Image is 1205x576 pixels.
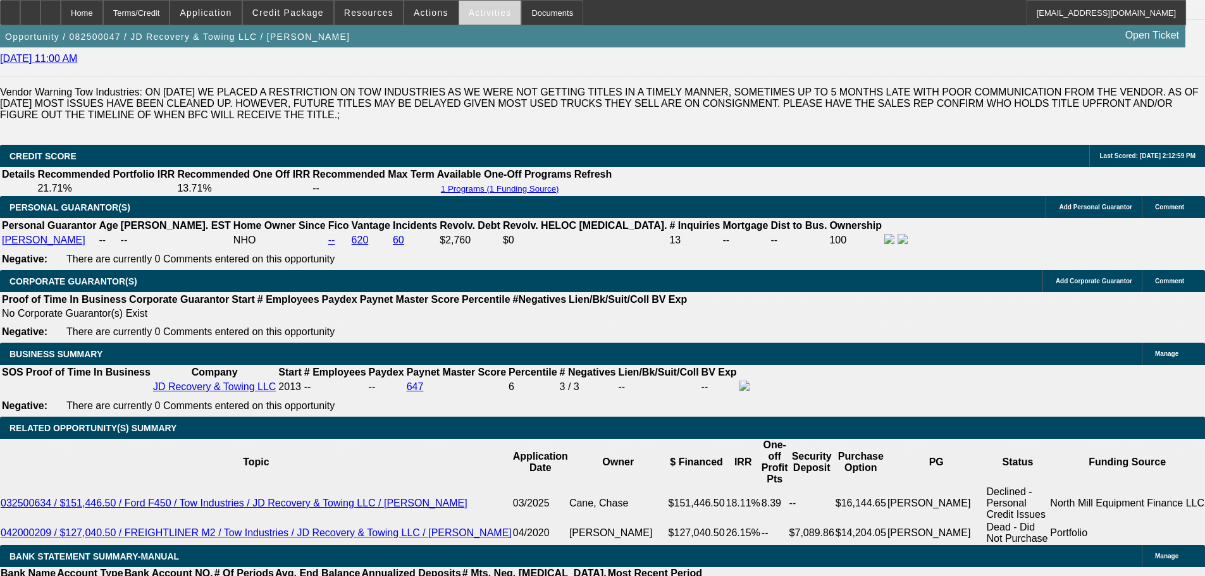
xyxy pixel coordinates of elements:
[770,233,828,247] td: --
[344,8,393,18] span: Resources
[170,1,241,25] button: Application
[835,439,887,486] th: Purchase Option
[278,380,302,394] td: 2013
[761,486,789,521] td: 8.39
[1155,278,1184,285] span: Comment
[503,220,667,231] b: Revolv. HELOC [MEDICAL_DATA].
[726,521,761,545] td: 26.15%
[369,367,404,377] b: Paydex
[129,294,229,305] b: Corporate Guarantor
[9,551,179,561] span: BANK STATEMENT SUMMARY-MANUAL
[66,254,335,264] span: There are currently 0 Comments entered on this opportunity
[252,8,324,18] span: Credit Package
[9,423,176,433] span: RELATED OPPORTUNITY(S) SUMMARY
[2,235,85,245] a: [PERSON_NAME]
[884,234,894,244] img: facebook-icon.png
[560,367,616,377] b: # Negatives
[233,220,326,231] b: Home Owner Since
[312,168,435,181] th: Recommended Max Term
[459,1,521,25] button: Activities
[835,521,887,545] td: $14,204.05
[789,521,835,545] td: $7,089.86
[407,367,506,377] b: Paynet Master Score
[393,235,404,245] a: 60
[1,527,512,538] a: 042000209 / $127,040.50 / FREIGHTLINER M2 / Tow Industries / JD Recovery & Towing LLC / [PERSON_N...
[569,439,668,486] th: Owner
[328,235,335,245] a: --
[25,366,151,379] th: Proof of Time In Business
[986,521,1050,545] td: Dead - Did Not Purchase
[668,486,726,521] td: $151,446.50
[1155,553,1178,560] span: Manage
[512,486,569,521] td: 03/2025
[569,521,668,545] td: [PERSON_NAME]
[1,366,24,379] th: SOS
[701,367,737,377] b: BV Exp
[1,498,467,508] a: 032500634 / $151,446.50 / Ford F450 / Tow Industries / JD Recovery & Towing LLC / [PERSON_NAME]
[335,1,403,25] button: Resources
[257,294,319,305] b: # Employees
[439,233,501,247] td: $2,760
[9,276,137,286] span: CORPORATE GUARANTOR(S)
[722,233,769,247] td: --
[668,439,726,486] th: $ Financed
[701,380,738,394] td: --
[617,380,699,394] td: --
[513,294,567,305] b: #Negatives
[986,439,1050,486] th: Status
[304,367,366,377] b: # Employees
[352,235,369,245] a: 620
[1049,521,1205,545] td: Portfolio
[2,254,47,264] b: Negative:
[789,439,835,486] th: Security Deposit
[1,168,35,181] th: Details
[37,182,175,195] td: 21.71%
[9,349,102,359] span: BUSINESS SUMMARY
[669,233,720,247] td: 13
[192,367,238,377] b: Company
[618,367,698,377] b: Lien/Bk/Suit/Coll
[887,439,986,486] th: PG
[176,182,311,195] td: 13.71%
[789,486,835,521] td: --
[569,294,649,305] b: Lien/Bk/Suit/Coll
[986,486,1050,521] td: Declined - Personal Credit Issues
[739,381,750,391] img: facebook-icon.png
[153,381,276,392] a: JD Recovery & Towing LLC
[232,294,254,305] b: Start
[2,400,47,411] b: Negative:
[360,294,459,305] b: Paynet Master Score
[723,220,769,231] b: Mortgage
[771,220,827,231] b: Dist to Bus.
[66,400,335,411] span: There are currently 0 Comments entered on this opportunity
[304,381,311,392] span: --
[437,183,563,194] button: 1 Programs (1 Funding Source)
[414,8,448,18] span: Actions
[1120,25,1184,46] a: Open Ticket
[5,32,350,42] span: Opportunity / 082500047 / JD Recovery & Towing LLC / [PERSON_NAME]
[509,381,557,393] div: 6
[512,521,569,545] td: 04/2020
[761,439,789,486] th: One-off Profit Pts
[37,168,175,181] th: Recommended Portfolio IRR
[1155,204,1184,211] span: Comment
[322,294,357,305] b: Paydex
[652,294,687,305] b: BV Exp
[121,220,231,231] b: [PERSON_NAME]. EST
[1049,486,1205,521] td: North Mill Equipment Finance LLC
[887,486,986,521] td: [PERSON_NAME]
[898,234,908,244] img: linkedin-icon.png
[829,220,882,231] b: Ownership
[502,233,668,247] td: $0
[440,220,500,231] b: Revolv. Debt
[243,1,333,25] button: Credit Package
[98,233,118,247] td: --
[1059,204,1132,211] span: Add Personal Guarantor
[1099,152,1196,159] span: Last Scored: [DATE] 2:12:59 PM
[1049,439,1205,486] th: Funding Source
[436,168,572,181] th: Available One-Off Programs
[2,220,96,231] b: Personal Guarantor
[180,8,232,18] span: Application
[569,486,668,521] td: Cane, Chase
[668,521,726,545] td: $127,040.50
